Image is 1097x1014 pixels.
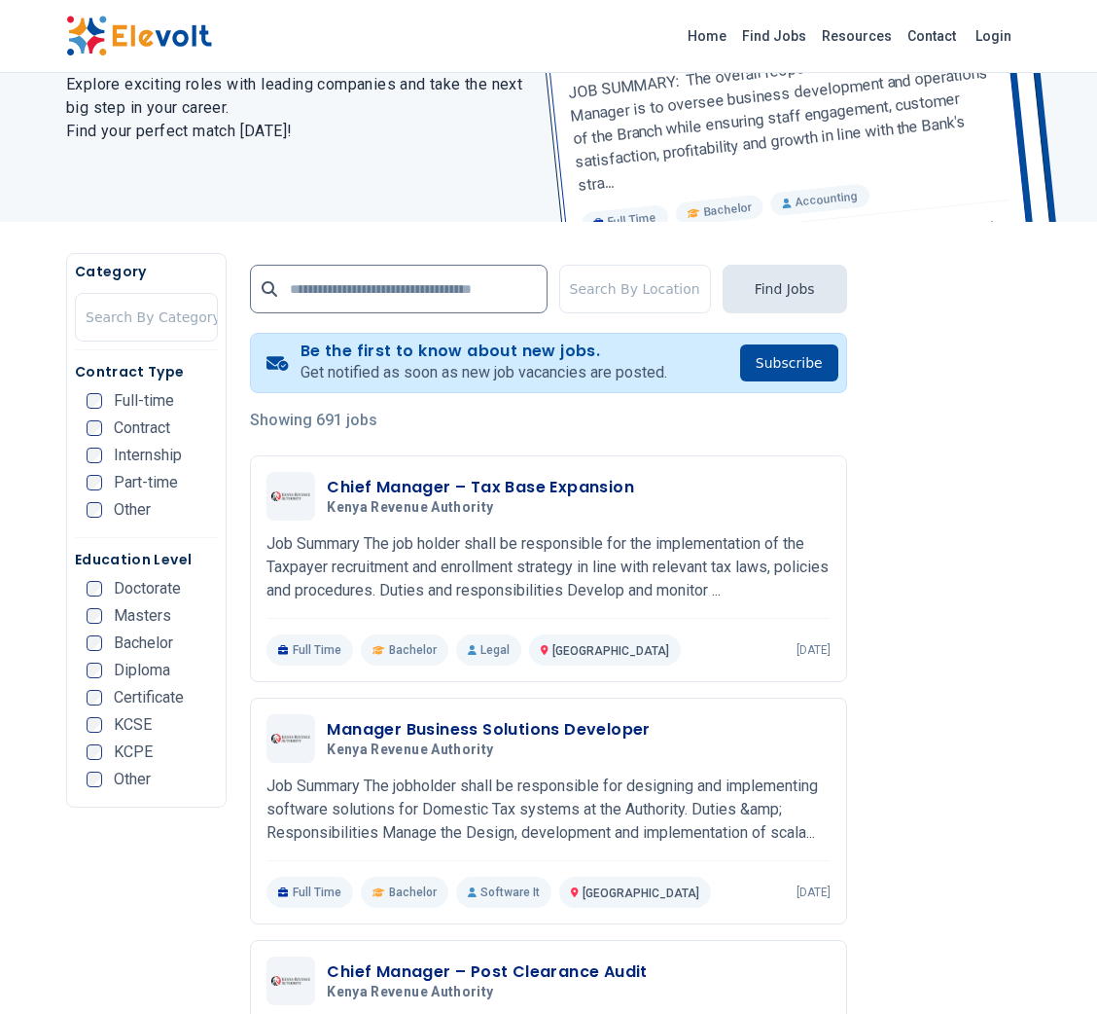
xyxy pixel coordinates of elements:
[301,342,667,361] h4: Be the first to know about new jobs.
[327,718,650,742] h3: Manager Business Solutions Developer
[87,663,102,678] input: Diploma
[87,744,102,760] input: KCPE
[87,717,102,733] input: KCSE
[87,635,102,651] input: Bachelor
[114,717,152,733] span: KCSE
[1000,921,1097,1014] iframe: Chat Widget
[552,644,669,658] span: [GEOGRAPHIC_DATA]
[266,877,353,908] p: Full Time
[250,409,846,432] p: Showing 691 jobs
[271,491,310,501] img: Kenya Revenue Authority
[87,448,102,463] input: Internship
[327,476,634,499] h3: Chief Manager – Tax Base Expansion
[87,690,102,706] input: Certificate
[114,581,181,597] span: Doctorate
[271,976,310,986] img: Kenya Revenue Authority
[114,663,170,678] span: Diploma
[389,885,437,900] span: Bachelor
[389,642,437,658] span: Bachelor
[266,634,353,666] p: Full Time
[266,775,830,845] p: Job Summary The jobholder shall be responsible for designing and implementing software solutions ...
[327,499,493,517] span: Kenya Revenue Authority
[114,744,153,760] span: KCPE
[66,16,212,56] img: Elevolt
[740,344,838,381] button: Subscribe
[87,393,102,409] input: Full-time
[327,984,493,1001] span: Kenya Revenue Authority
[75,262,218,281] h5: Category
[114,502,151,518] span: Other
[87,475,102,490] input: Part-time
[734,20,814,52] a: Find Jobs
[75,550,218,569] h5: Education Level
[114,608,171,624] span: Masters
[796,642,831,658] p: [DATE]
[266,714,830,908] a: Kenya Revenue AuthorityManager Business Solutions DeveloperKenya Revenue AuthorityJob Summary The...
[87,420,102,436] input: Contract
[271,734,310,743] img: Kenya Revenue Authority
[114,393,174,409] span: Full-time
[87,608,102,624] input: Masters
[327,960,647,984] h3: Chief Manager – Post Clearance Audit
[796,885,831,900] p: [DATE]
[114,635,173,651] span: Bachelor
[327,742,493,759] span: Kenya Revenue Authority
[456,877,551,908] p: Software It
[266,532,830,602] p: Job Summary The job holder shall be responsible for the implementation of the Taxpayer recruitmen...
[114,475,178,490] span: Part-time
[814,20,900,52] a: Resources
[680,20,734,52] a: Home
[87,502,102,518] input: Other
[66,73,525,143] h2: Explore exciting roles with leading companies and take the next big step in your career. Find you...
[301,361,667,384] p: Get notified as soon as new job vacancies are posted.
[75,362,218,381] h5: Contract Type
[87,581,102,597] input: Doctorate
[87,772,102,787] input: Other
[456,634,521,666] p: Legal
[114,690,184,706] span: Certificate
[114,448,182,463] span: Internship
[900,20,964,52] a: Contact
[114,772,151,787] span: Other
[583,887,699,900] span: [GEOGRAPHIC_DATA]
[114,420,170,436] span: Contract
[964,17,1023,55] a: Login
[266,472,830,666] a: Kenya Revenue AuthorityChief Manager – Tax Base ExpansionKenya Revenue AuthorityJob Summary The j...
[723,265,847,313] button: Find Jobs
